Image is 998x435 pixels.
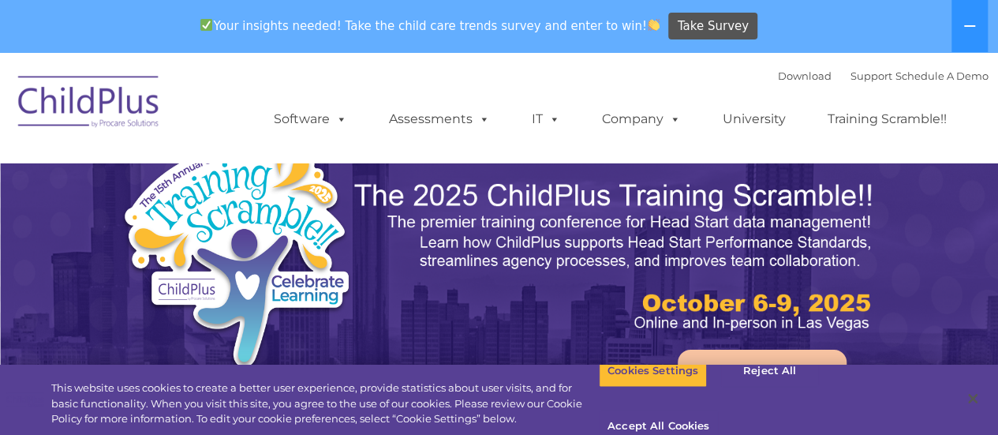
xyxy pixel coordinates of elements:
font: | [778,69,989,82]
a: IT [516,103,576,135]
a: University [707,103,802,135]
span: Your insights needed! Take the child care trends survey and enter to win! [194,10,667,41]
button: Close [955,381,990,416]
span: Phone number [219,169,286,181]
img: ChildPlus by Procare Solutions [10,65,168,144]
a: Schedule A Demo [895,69,989,82]
a: Support [850,69,892,82]
button: Cookies Settings [599,354,707,388]
a: Assessments [373,103,506,135]
img: 👏 [648,19,660,31]
span: Take Survey [678,13,749,40]
img: ✅ [200,19,212,31]
div: This website uses cookies to create a better user experience, provide statistics about user visit... [51,381,599,427]
a: Learn More [678,350,847,394]
a: Download [778,69,832,82]
button: Reject All [720,354,819,388]
a: Software [258,103,363,135]
a: Take Survey [668,13,757,40]
a: Company [586,103,697,135]
span: Last name [219,104,267,116]
a: Training Scramble!! [812,103,962,135]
